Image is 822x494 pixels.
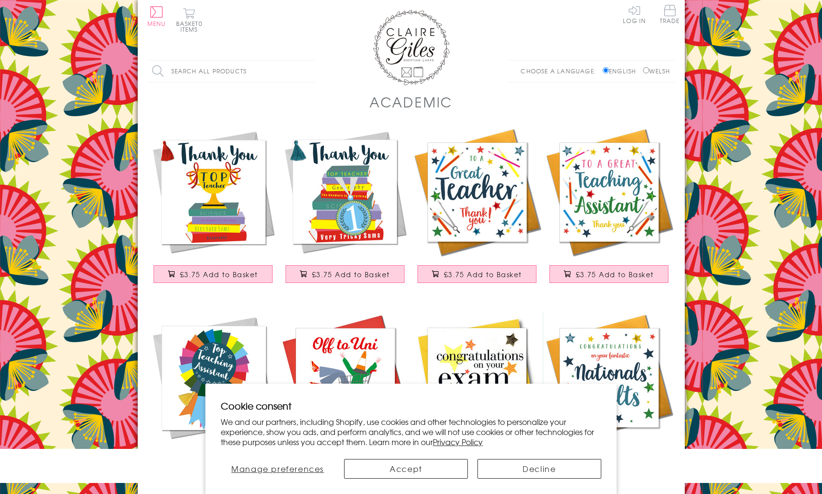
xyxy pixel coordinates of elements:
span: Trade [660,5,680,24]
img: Thank You Teacher Card, Medal & Books, Embellished with a colourful tassel [279,126,411,258]
p: We and our partners, including Shopify, use cookies and other technologies to personalize your ex... [221,417,601,447]
img: Congratulations and Good Luck Card, Off to Uni, Embellished with pompoms [279,312,411,444]
button: Decline [477,459,601,479]
button: £3.75 Add to Basket [154,265,273,283]
button: £3.75 Add to Basket [417,265,536,283]
a: Congratulations National Exam Results Card, Star, Embellished with pompoms £3.75 Add to Basket [543,312,675,478]
img: Thank you Teaching Assistand Card, School, Embellished with pompoms [543,126,675,258]
img: Claire Giles Greetings Cards [373,10,450,85]
img: Thank You Teacher Card, Trophy, Embellished with a colourful tassel [147,126,279,258]
button: Accept [344,459,468,479]
button: Manage preferences [221,459,334,479]
span: Menu [147,19,166,28]
img: Thank You Teaching Assistant Card, Rosette, Embellished with a colourful tassel [147,312,279,444]
a: Privacy Policy [433,436,483,447]
p: Choose a language: [521,67,601,75]
button: Basket0 items [176,8,203,32]
a: Thank You Teacher Card, Medal & Books, Embellished with a colourful tassel £3.75 Add to Basket [279,126,411,293]
span: £3.75 Add to Basket [444,270,522,279]
input: Search all products [147,60,315,82]
a: Thank you Teaching Assistand Card, School, Embellished with pompoms £3.75 Add to Basket [543,126,675,293]
span: £3.75 Add to Basket [312,270,390,279]
a: Congratulations Card, exam results, Embellished with a padded star £3.50 Add to Basket [411,312,543,478]
input: English [603,67,609,73]
input: Search [306,60,315,82]
a: Log In [623,5,646,24]
button: Menu [147,6,166,26]
img: Congratulations Card, exam results, Embellished with a padded star [411,312,543,444]
span: £3.75 Add to Basket [180,270,258,279]
span: £3.75 Add to Basket [576,270,654,279]
input: Welsh [643,67,649,73]
label: Welsh [643,67,670,75]
a: Thank You Teaching Assistant Card, Rosette, Embellished with a colourful tassel £3.75 Add to Basket [147,312,279,478]
label: English [603,67,641,75]
span: 0 items [180,19,203,34]
img: Congratulations National Exam Results Card, Star, Embellished with pompoms [543,312,675,444]
a: Thank you Teacher Card, School, Embellished with pompoms £3.75 Add to Basket [411,126,543,293]
button: £3.75 Add to Basket [549,265,668,283]
a: Congratulations and Good Luck Card, Off to Uni, Embellished with pompoms £3.75 Add to Basket [279,312,411,478]
img: Thank you Teacher Card, School, Embellished with pompoms [411,126,543,258]
h1: Academic [369,92,453,112]
h2: Cookie consent [221,399,601,412]
a: Trade [660,5,680,25]
a: Thank You Teacher Card, Trophy, Embellished with a colourful tassel £3.75 Add to Basket [147,126,279,293]
span: Manage preferences [231,463,324,474]
button: £3.75 Add to Basket [286,265,405,283]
